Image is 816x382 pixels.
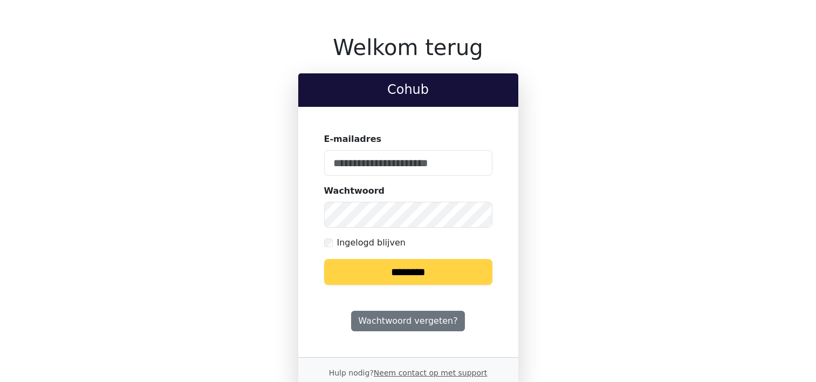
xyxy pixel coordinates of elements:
h2: Cohub [307,82,510,98]
small: Hulp nodig? [329,369,488,377]
a: Wachtwoord vergeten? [351,311,464,331]
label: E-mailadres [324,133,382,146]
a: Neem contact op met support [374,369,487,377]
label: Wachtwoord [324,185,385,197]
h1: Welkom terug [298,35,518,60]
label: Ingelogd blijven [337,236,406,249]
